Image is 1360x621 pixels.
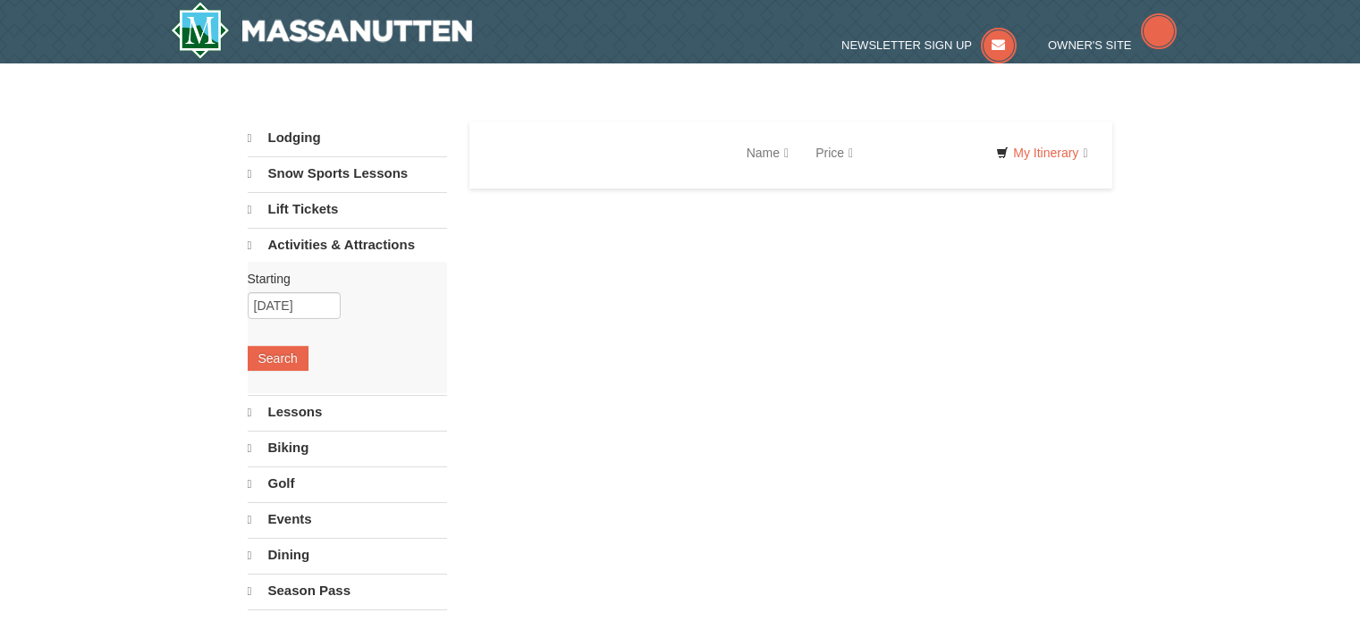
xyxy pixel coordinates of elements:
a: My Itinerary [984,139,1099,166]
a: Events [248,502,447,536]
span: Newsletter Sign Up [841,38,972,52]
a: Biking [248,431,447,465]
a: Golf [248,466,447,500]
a: Name [733,135,802,171]
a: Dining [248,538,447,572]
a: Lodging [248,122,447,155]
label: Starting [248,270,434,288]
a: Lessons [248,395,447,429]
img: Massanutten Resort Logo [171,2,473,59]
a: Lift Tickets [248,192,447,226]
a: Owner's Site [1048,38,1177,52]
button: Search [248,346,308,371]
a: Price [802,135,866,171]
a: Newsletter Sign Up [841,38,1017,52]
a: Snow Sports Lessons [248,156,447,190]
span: Owner's Site [1048,38,1132,52]
a: Season Pass [248,574,447,608]
a: Massanutten Resort [171,2,473,59]
a: Activities & Attractions [248,228,447,262]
